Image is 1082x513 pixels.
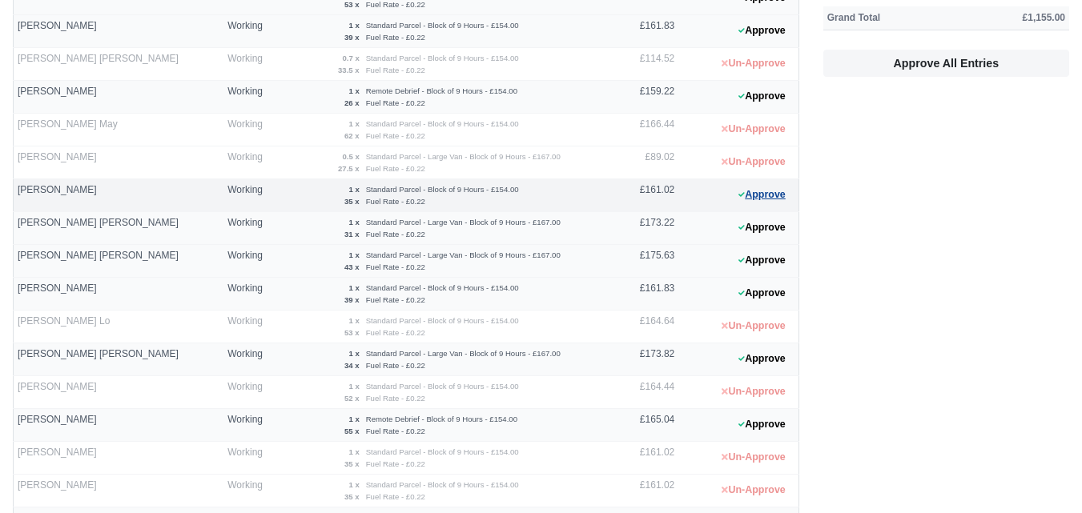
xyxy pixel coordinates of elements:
td: £165.04 [602,409,678,442]
strong: 26 x [344,98,360,107]
td: [PERSON_NAME] [14,81,224,114]
small: Fuel Rate - £0.22 [366,492,425,501]
td: Working [223,114,277,146]
strong: 1 x [348,349,359,358]
strong: 1 x [348,185,359,194]
small: Fuel Rate - £0.22 [366,427,425,435]
td: Working [223,48,277,81]
td: [PERSON_NAME] May [14,114,224,146]
button: Approve [730,413,794,436]
td: £161.83 [602,15,678,48]
td: Working [223,475,277,507]
button: Un-Approve [713,118,794,141]
td: Working [223,179,277,212]
button: Un-Approve [713,52,794,75]
th: £1,155.00 [958,6,1069,30]
button: Approve All Entries [823,50,1069,77]
button: Approve [730,85,794,108]
td: Working [223,146,277,179]
button: Un-Approve [713,380,794,403]
small: Standard Parcel - Block of 9 Hours - £154.00 [366,21,519,30]
td: [PERSON_NAME] [PERSON_NAME] [14,245,224,278]
td: Working [223,311,277,343]
strong: 27.5 x [338,164,360,173]
button: Approve [730,183,794,206]
td: Working [223,81,277,114]
td: Working [223,15,277,48]
strong: 39 x [344,33,360,42]
strong: 1 x [348,250,359,259]
small: Fuel Rate - £0.22 [366,33,425,42]
small: Standard Parcel - Block of 9 Hours - £154.00 [366,382,519,391]
td: Working [223,442,277,475]
small: Standard Parcel - Block of 9 Hours - £154.00 [366,185,519,194]
td: £161.02 [602,179,678,212]
strong: 1 x [348,218,359,226]
small: Standard Parcel - Block of 9 Hours - £154.00 [366,119,519,128]
td: £159.22 [602,81,678,114]
small: Fuel Rate - £0.22 [366,328,425,337]
td: [PERSON_NAME] Lo [14,311,224,343]
td: £166.44 [602,114,678,146]
small: Standard Parcel - Block of 9 Hours - £154.00 [366,447,519,456]
td: £173.22 [602,212,678,245]
strong: 1 x [348,119,359,128]
strong: 39 x [344,295,360,304]
td: Working [223,409,277,442]
strong: 35 x [344,459,360,468]
small: Fuel Rate - £0.22 [366,295,425,304]
strong: 1 x [348,21,359,30]
small: Remote Debrief - Block of 9 Hours - £154.00 [366,415,517,423]
td: Working [223,376,277,409]
strong: 0.7 x [342,54,359,62]
button: Approve [730,282,794,305]
td: Working [223,278,277,311]
small: Standard Parcel - Block of 9 Hours - £154.00 [366,480,519,489]
td: [PERSON_NAME] [14,442,224,475]
td: [PERSON_NAME] [14,15,224,48]
strong: 1 x [348,86,359,95]
strong: 62 x [344,131,360,140]
th: Grand Total [823,6,958,30]
td: [PERSON_NAME] [14,179,224,212]
small: Standard Parcel - Large Van - Block of 9 Hours - £167.00 [366,349,561,358]
small: Fuel Rate - £0.22 [366,98,425,107]
td: £173.82 [602,343,678,376]
button: Approve [730,216,794,239]
button: Approve [730,249,794,272]
td: £164.44 [602,376,678,409]
td: [PERSON_NAME] [PERSON_NAME] [14,48,224,81]
small: Fuel Rate - £0.22 [366,361,425,370]
small: Fuel Rate - £0.22 [366,263,425,271]
button: Approve [730,19,794,42]
strong: 1 x [348,480,359,489]
small: Fuel Rate - £0.22 [366,197,425,206]
strong: 35 x [344,492,360,501]
strong: 1 x [348,415,359,423]
small: Standard Parcel - Block of 9 Hours - £154.00 [366,54,519,62]
td: [PERSON_NAME] [14,376,224,409]
td: Working [223,212,277,245]
strong: 1 x [348,382,359,391]
strong: 55 x [344,427,360,435]
small: Standard Parcel - Large Van - Block of 9 Hours - £167.00 [366,250,561,259]
button: Approve [730,347,794,371]
button: Un-Approve [713,446,794,469]
small: Standard Parcel - Block of 9 Hours - £154.00 [366,283,519,292]
strong: 34 x [344,361,360,370]
button: Un-Approve [713,315,794,338]
small: Standard Parcel - Large Van - Block of 9 Hours - £167.00 [366,218,561,226]
td: [PERSON_NAME] [14,475,224,507]
small: Standard Parcel - Block of 9 Hours - £154.00 [366,316,519,325]
strong: 33.5 x [338,66,360,74]
small: Fuel Rate - £0.22 [366,164,425,173]
strong: 35 x [344,197,360,206]
iframe: Chat Widget [1002,436,1082,513]
strong: 31 x [344,230,360,238]
small: Fuel Rate - £0.22 [366,66,425,74]
small: Standard Parcel - Large Van - Block of 9 Hours - £167.00 [366,152,561,161]
td: [PERSON_NAME] [PERSON_NAME] [14,212,224,245]
td: [PERSON_NAME] [14,146,224,179]
td: £161.02 [602,442,678,475]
